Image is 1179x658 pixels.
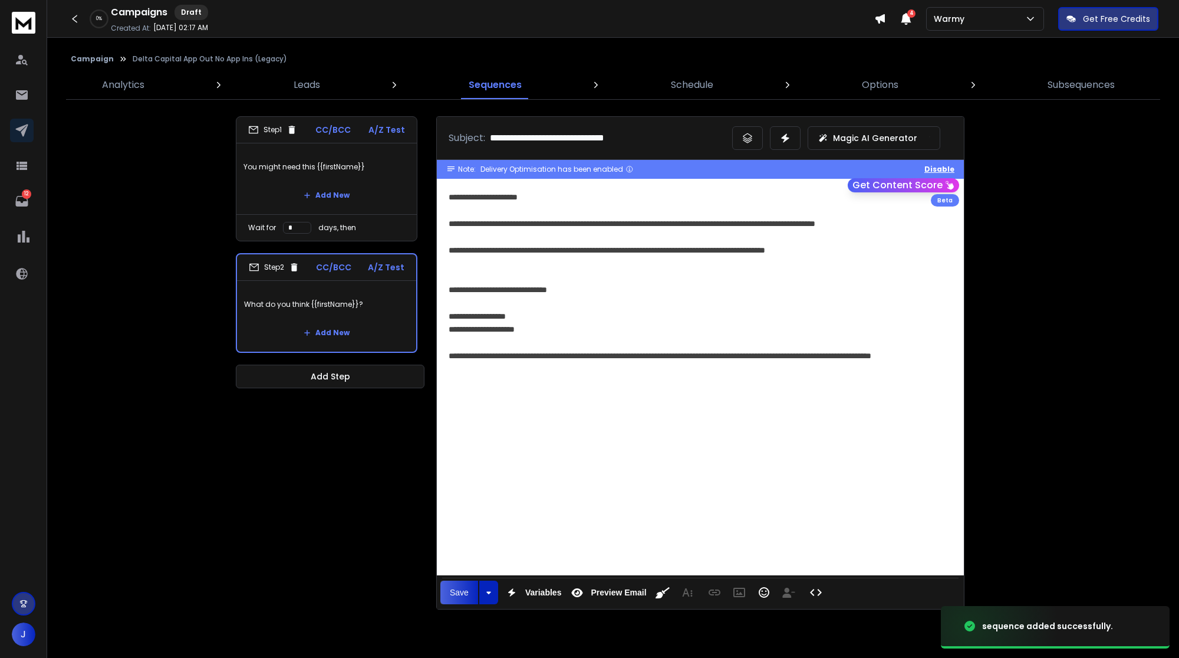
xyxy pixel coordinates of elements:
[1048,78,1115,92] p: Subsequences
[10,189,34,213] a: 12
[808,126,940,150] button: Magic AI Generator
[102,78,144,92] p: Analytics
[924,165,954,174] button: Disable
[462,71,529,99] a: Sequences
[95,71,152,99] a: Analytics
[934,13,969,25] p: Warmy
[368,261,404,273] p: A/Z Test
[449,131,485,145] p: Subject:
[500,581,564,604] button: Variables
[753,581,775,604] button: Emoticons
[1083,13,1150,25] p: Get Free Credits
[458,165,476,174] span: Note:
[703,581,726,604] button: Insert Link (⌘K)
[671,78,713,92] p: Schedule
[728,581,750,604] button: Insert Image (⌘P)
[676,581,699,604] button: More Text
[12,12,35,34] img: logo
[982,620,1113,632] div: sequence added successfully.
[12,623,35,646] button: J
[368,124,405,136] p: A/Z Test
[848,178,959,192] button: Get Content Score
[440,581,478,604] button: Save
[588,588,648,598] span: Preview Email
[294,78,320,92] p: Leads
[243,150,410,184] p: You might need this {{firstName}}
[249,262,299,273] div: Step 2
[133,54,287,64] p: Delta Capital App Out No App Ins (Legacy)
[244,288,409,321] p: What do you think {{firstName}}?
[523,588,564,598] span: Variables
[71,54,114,64] button: Campaign
[153,23,208,32] p: [DATE] 02:17 AM
[248,125,297,135] div: Step 1
[805,581,827,604] button: Code View
[286,71,327,99] a: Leads
[855,71,905,99] a: Options
[907,9,915,18] span: 4
[236,365,424,388] button: Add Step
[22,189,31,199] p: 12
[96,15,102,22] p: 0 %
[778,581,800,604] button: Insert Unsubscribe Link
[1040,71,1122,99] a: Subsequences
[318,223,356,233] p: days, then
[664,71,720,99] a: Schedule
[566,581,648,604] button: Preview Email
[248,223,276,233] p: Wait for
[469,78,522,92] p: Sequences
[862,78,898,92] p: Options
[833,132,917,144] p: Magic AI Generator
[236,116,417,241] li: Step1CC/BCCA/Z TestYou might need this {{firstName}}Add NewWait fordays, then
[111,24,151,33] p: Created At:
[315,124,351,136] p: CC/BCC
[111,5,167,19] h1: Campaigns
[931,194,959,207] div: Beta
[316,261,351,273] p: CC/BCC
[1058,7,1158,31] button: Get Free Credits
[294,184,359,207] button: Add New
[294,321,359,345] button: Add New
[236,253,417,353] li: Step2CC/BCCA/Z TestWhat do you think {{firstName}}?Add New
[480,165,634,174] div: Delivery Optimisation has been enabled
[174,5,208,20] div: Draft
[651,581,674,604] button: Clean HTML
